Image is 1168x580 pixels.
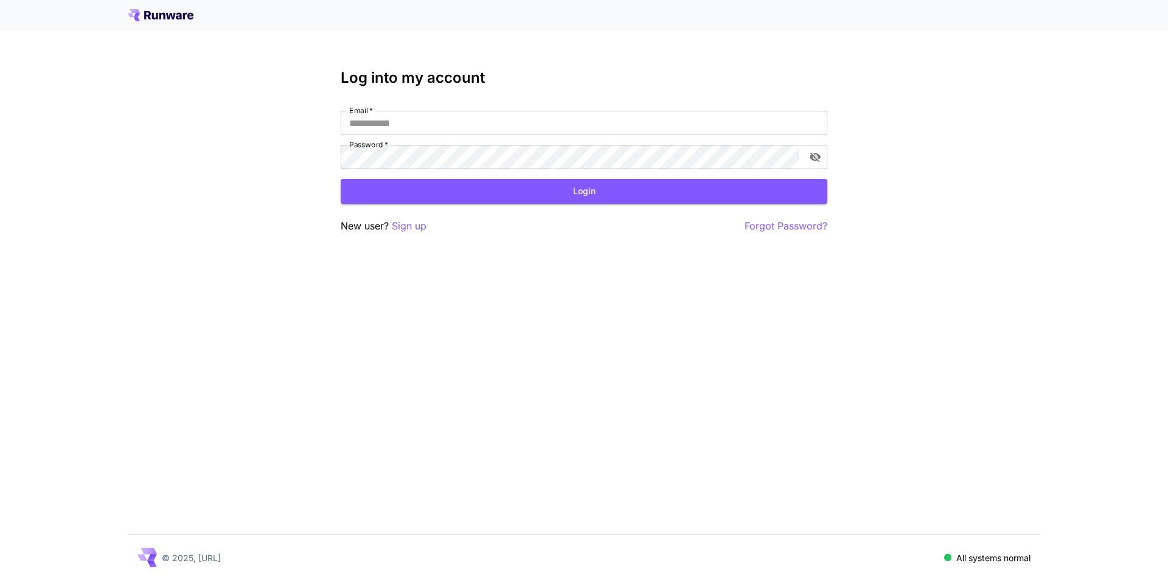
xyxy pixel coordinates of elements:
button: Login [341,179,827,204]
label: Password [349,139,388,150]
p: All systems normal [956,551,1031,564]
button: Forgot Password? [745,218,827,234]
label: Email [349,105,373,116]
p: New user? [341,218,426,234]
button: toggle password visibility [804,146,826,168]
h3: Log into my account [341,69,827,86]
p: © 2025, [URL] [162,551,221,564]
button: Sign up [392,218,426,234]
